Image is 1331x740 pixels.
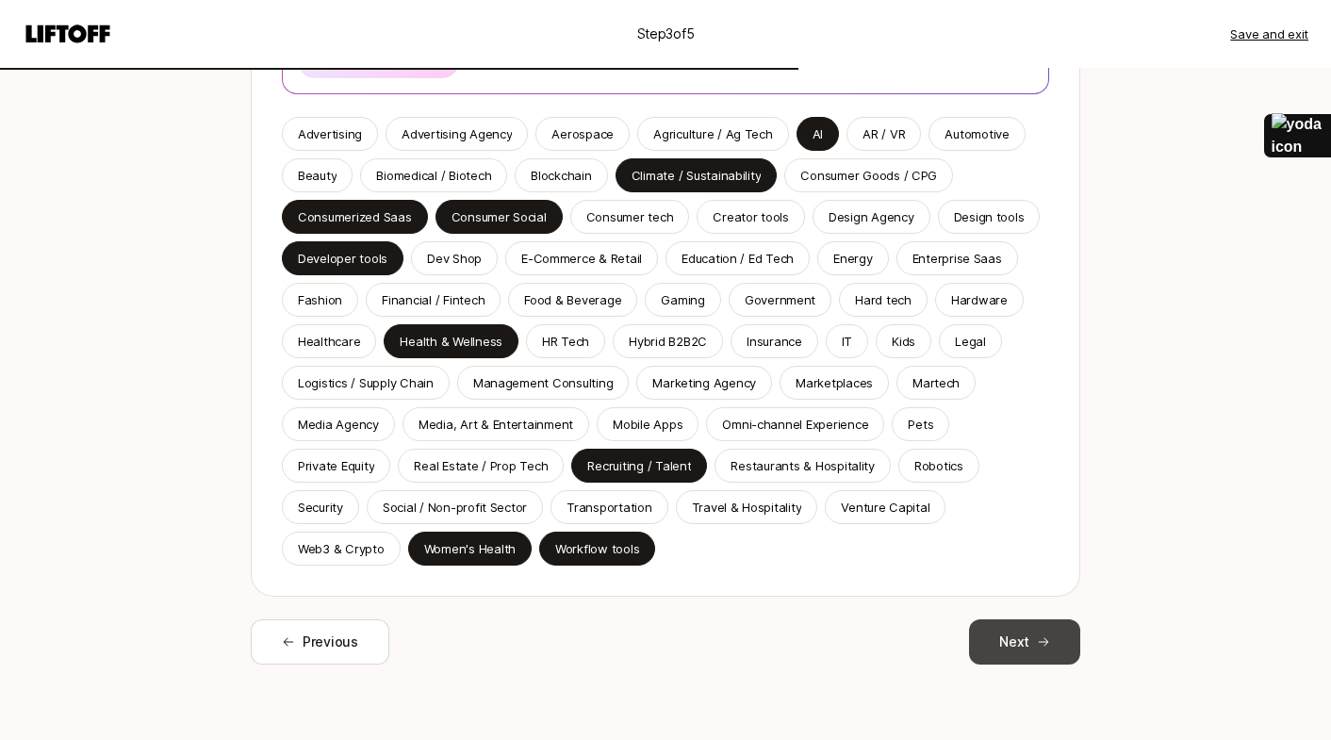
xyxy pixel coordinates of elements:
p: Consumer Goods / CPG [800,166,937,185]
p: IT [842,332,852,351]
div: E-Commerce & Retail [521,249,642,268]
p: Hardware [951,290,1008,309]
button: Previous [251,619,389,665]
p: Restaurants & Hospitality [731,456,875,475]
p: Developer tools [298,249,387,268]
p: Marketplaces [796,373,873,392]
p: Education / Ed Tech [682,249,794,268]
p: Management Consulting [473,373,614,392]
p: Consumerized Saas [298,207,412,226]
p: Security [298,498,343,517]
div: Hard tech [855,290,912,309]
p: Recruiting / Talent [587,456,691,475]
p: Venture Capital [841,498,929,517]
p: Omni-channel Experience [722,415,868,434]
p: Consumer tech [586,207,674,226]
p: Legal [955,332,986,351]
p: Private Equity [298,456,374,475]
p: Mobile Apps [613,415,682,434]
p: Insurance [747,332,802,351]
p: Healthcare [298,332,360,351]
div: Government [745,290,815,309]
p: Media Agency [298,415,379,434]
p: Pets [908,415,933,434]
p: Media, Art & Entertainment [419,415,573,434]
p: HR Tech [542,332,589,351]
p: Transportation [567,498,651,517]
p: Health & Wellness [400,332,502,351]
p: Climate / Sustainability [632,166,762,185]
p: Gaming [661,290,704,309]
p: Beauty [298,166,337,185]
div: Financial / Fintech [382,290,485,309]
p: Step 3 of 5 [637,23,695,45]
button: Next [969,619,1080,665]
p: Design tools [954,207,1025,226]
div: Martech [912,373,960,392]
p: Social / Non-profit Sector [383,498,527,517]
div: Advertising [298,124,362,143]
p: Marketing Agency [652,373,756,392]
p: Consumer Social [452,207,547,226]
p: AR / VR [863,124,905,143]
span: Previous [303,631,358,653]
p: Web3 & Crypto [298,539,385,558]
p: Kids [892,332,915,351]
p: Aerospace [551,124,614,143]
p: Creator tools [713,207,789,226]
div: Enterprise Saas [912,249,1002,268]
p: Blockchain [531,166,591,185]
div: Travel & Hospitality [692,498,802,517]
p: Hybrid B2B2C [629,332,707,351]
div: Women's Health [424,539,516,558]
div: Design Agency [829,207,914,226]
p: Biomedical / Biotech [376,166,491,185]
p: Robotics [914,456,963,475]
p: Energy [833,249,872,268]
p: Advertising Agency [402,124,512,143]
p: Automotive [945,124,1009,143]
div: Logistics / Supply Chain [298,373,434,392]
p: Real Estate / Prop Tech [414,456,548,475]
p: AI [813,124,823,143]
button: Save and exit [1230,25,1308,43]
p: Fashion [298,290,342,309]
p: Dev Shop [427,249,482,268]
